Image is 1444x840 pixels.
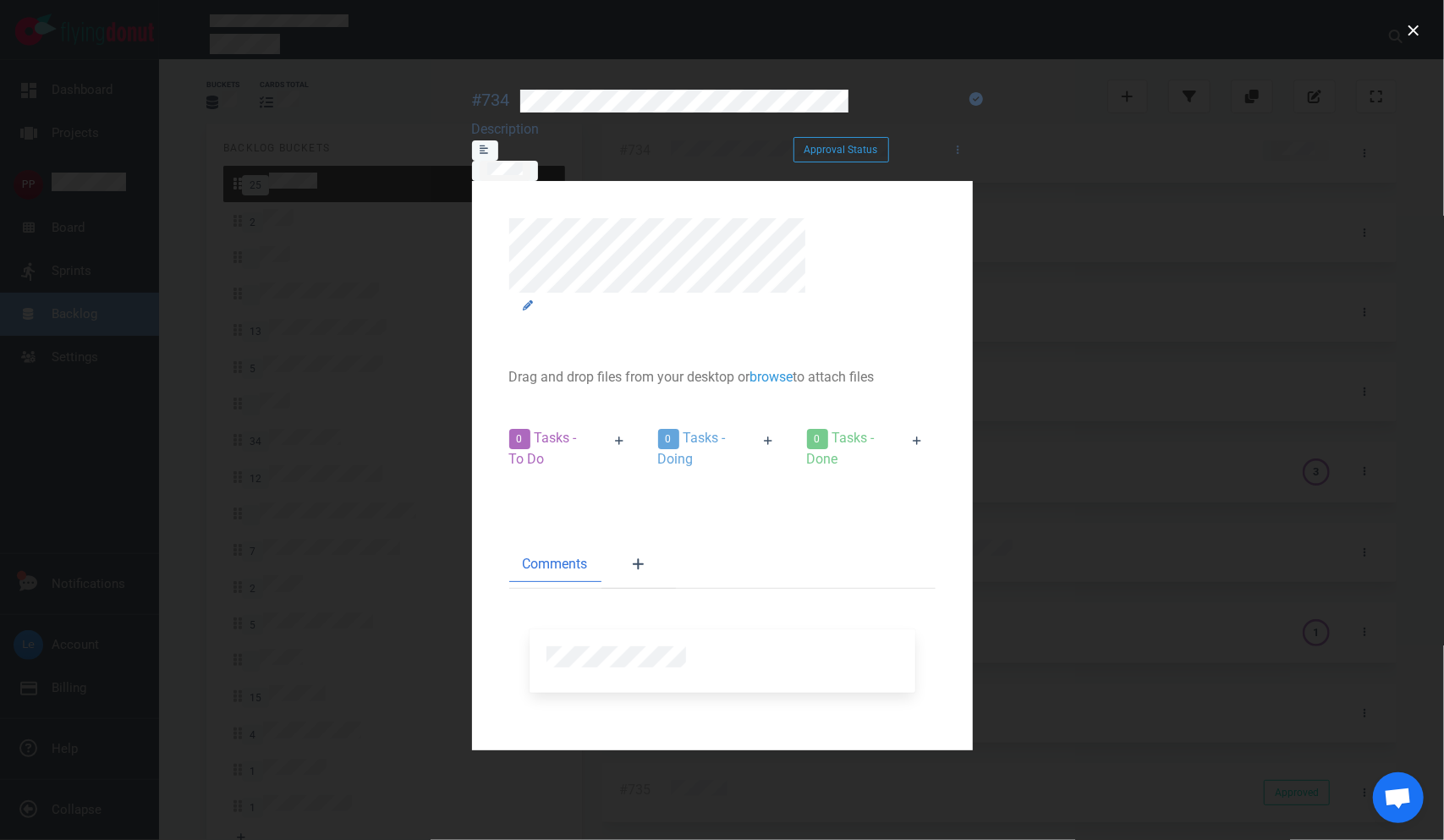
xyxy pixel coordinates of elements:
span: Tasks - Done [807,430,875,467]
button: Approval Status [793,137,889,162]
span: Tasks - Doing [658,430,726,467]
div: Description [472,119,733,140]
span: Comments [523,554,588,574]
span: 0 [509,429,530,449]
span: Tasks - To Do [509,430,577,467]
div: #734 [472,90,510,111]
span: Drag and drop files from your desktop or [509,369,750,385]
a: browse [750,369,793,385]
span: to attach files [793,369,875,385]
button: close [1400,17,1427,44]
span: 0 [807,429,828,449]
div: Open de chat [1373,772,1424,823]
span: 0 [658,429,679,449]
